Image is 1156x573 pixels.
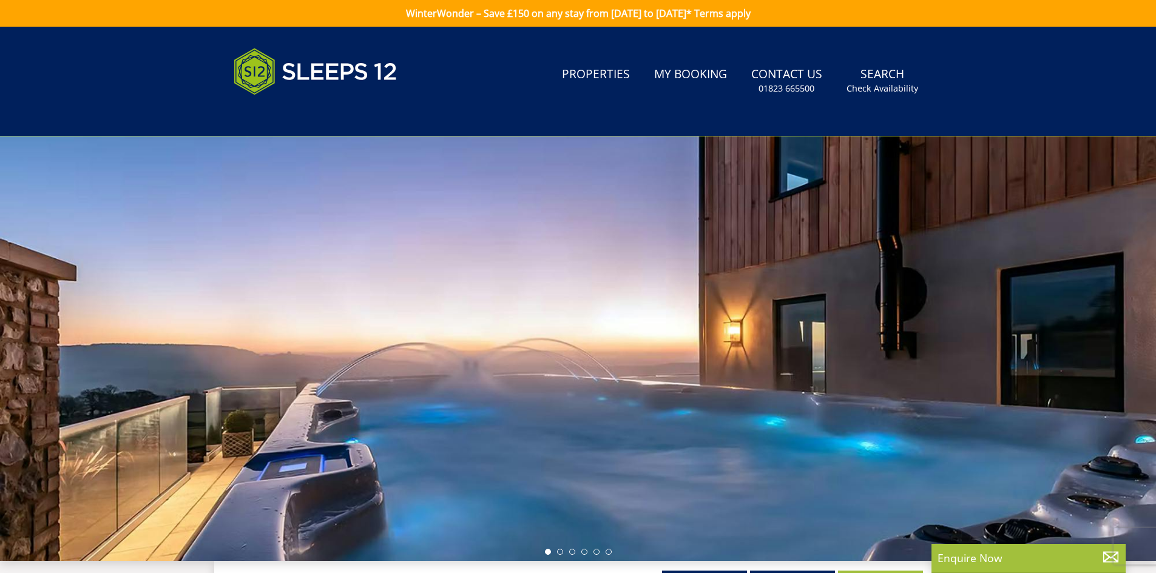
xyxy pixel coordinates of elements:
[847,82,918,95] small: Check Availability
[557,61,635,89] a: Properties
[649,61,732,89] a: My Booking
[746,61,827,101] a: Contact Us01823 665500
[842,61,923,101] a: SearchCheck Availability
[759,82,814,95] small: 01823 665500
[938,550,1120,566] p: Enquire Now
[228,109,355,119] iframe: Customer reviews powered by Trustpilot
[234,41,397,102] img: Sleeps 12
